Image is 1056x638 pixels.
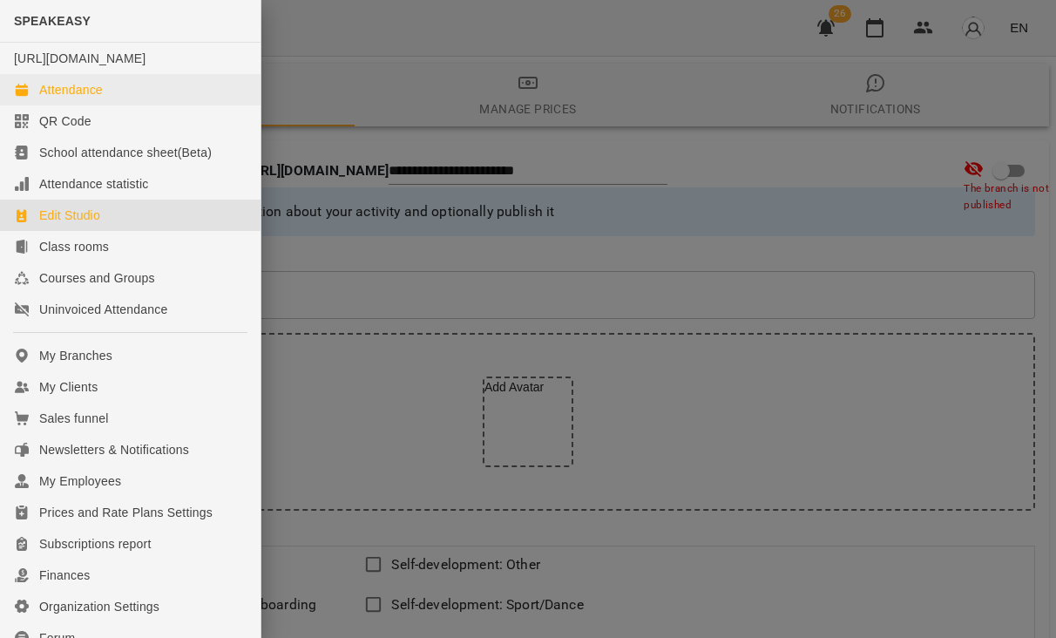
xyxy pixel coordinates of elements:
div: QR Code [39,112,91,130]
div: School attendance sheet(Beta) [39,144,212,161]
div: Newsletters & Notifications [39,441,189,458]
div: Attendance [39,81,103,98]
div: Sales funnel [39,410,108,427]
div: Subscriptions report [39,535,152,553]
div: My Clients [39,378,98,396]
div: Prices and Rate Plans Settings [39,504,213,521]
a: [URL][DOMAIN_NAME] [14,51,146,65]
span: SPEAKEASY [14,14,91,28]
div: My Branches [39,347,112,364]
div: Organization Settings [39,598,159,615]
div: Edit Studio [39,207,100,224]
div: Attendance statistic [39,175,148,193]
div: My Employees [39,472,121,490]
div: Courses and Groups [39,269,155,287]
div: Uninvoiced Attendance [39,301,167,318]
div: Finances [39,567,90,584]
div: Class rooms [39,238,109,255]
